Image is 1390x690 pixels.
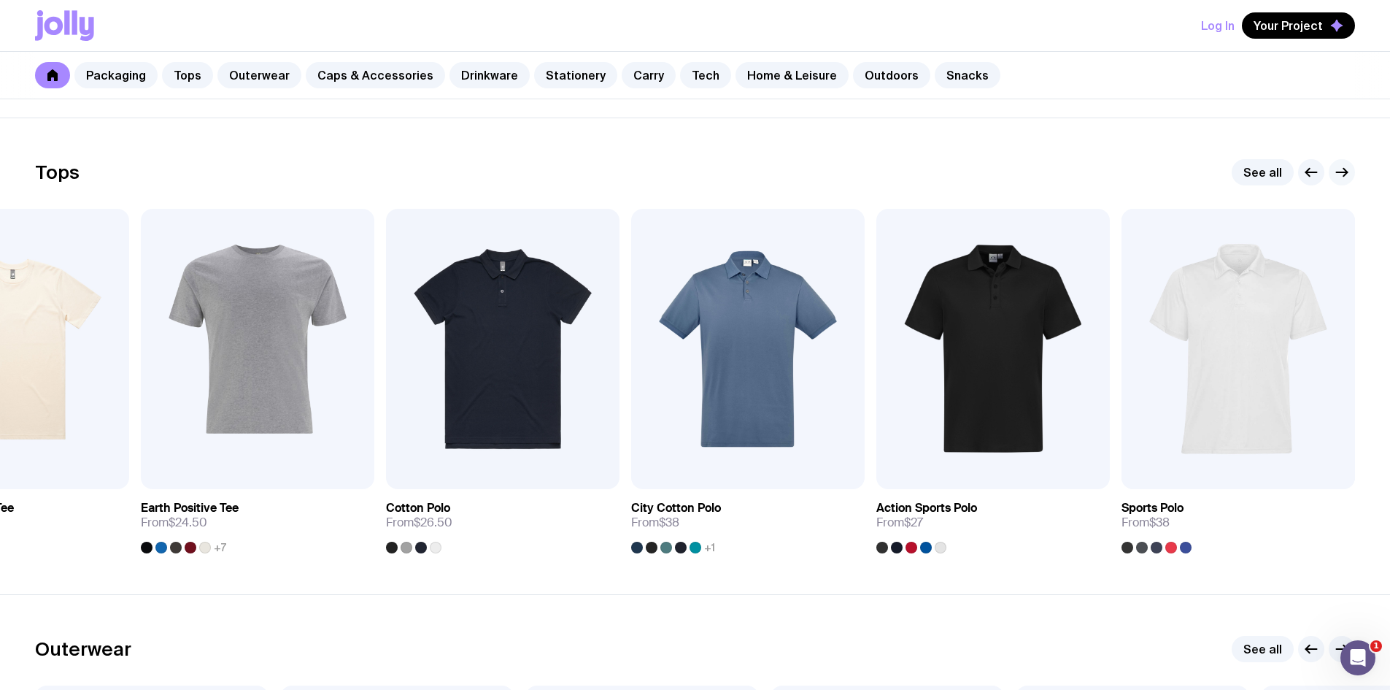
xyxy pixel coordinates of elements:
[1149,515,1170,530] span: $38
[214,542,226,553] span: +7
[1121,489,1355,553] a: Sports PoloFrom$38
[1254,18,1323,33] span: Your Project
[162,62,213,88] a: Tops
[74,62,158,88] a: Packaging
[35,638,131,660] h2: Outerwear
[386,501,450,515] h3: Cotton Polo
[659,515,679,530] span: $38
[534,62,617,88] a: Stationery
[1242,12,1355,39] button: Your Project
[704,542,715,553] span: +1
[631,501,721,515] h3: City Cotton Polo
[217,62,301,88] a: Outerwear
[876,515,923,530] span: From
[141,489,374,553] a: Earth Positive TeeFrom$24.50+7
[1201,12,1235,39] button: Log In
[876,489,1110,553] a: Action Sports PoloFrom$27
[1232,159,1294,185] a: See all
[1340,640,1375,675] iframe: Intercom live chat
[631,515,679,530] span: From
[935,62,1000,88] a: Snacks
[876,501,977,515] h3: Action Sports Polo
[414,515,452,530] span: $26.50
[169,515,207,530] span: $24.50
[904,515,923,530] span: $27
[1121,501,1184,515] h3: Sports Polo
[1121,515,1170,530] span: From
[386,489,619,553] a: Cotton PoloFrom$26.50
[853,62,930,88] a: Outdoors
[449,62,530,88] a: Drinkware
[306,62,445,88] a: Caps & Accessories
[631,489,865,553] a: City Cotton PoloFrom$38+1
[680,62,731,88] a: Tech
[1232,636,1294,662] a: See all
[141,501,239,515] h3: Earth Positive Tee
[141,515,207,530] span: From
[735,62,849,88] a: Home & Leisure
[622,62,676,88] a: Carry
[1370,640,1382,652] span: 1
[386,515,452,530] span: From
[35,161,80,183] h2: Tops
